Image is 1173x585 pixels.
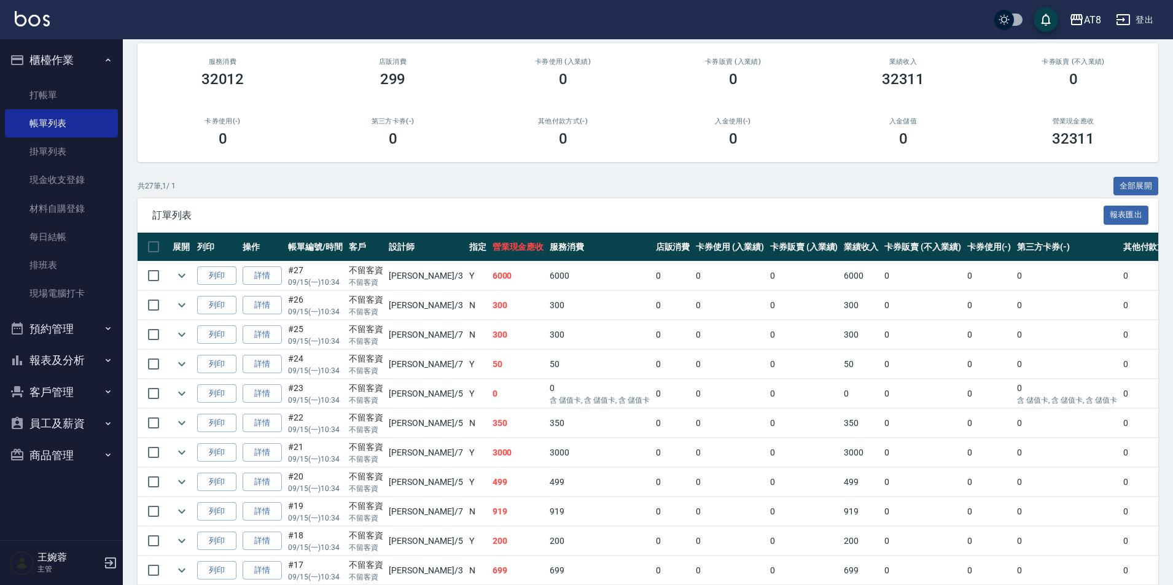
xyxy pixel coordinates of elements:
h2: 入金使用(-) [663,117,803,125]
th: 第三方卡券(-) [1014,233,1120,262]
p: 09/15 (一) 10:34 [288,542,343,553]
p: 不留客資 [349,306,383,317]
a: 詳情 [243,443,282,462]
p: 含 儲值卡, 含 儲值卡, 含 儲值卡 [1017,395,1116,406]
td: 0 [841,379,881,408]
button: expand row [173,532,191,550]
td: 0 [767,497,841,526]
th: 帳單編號/時間 [285,233,346,262]
td: 0 [881,438,964,467]
td: 0 [767,291,841,320]
div: 不留客資 [349,470,383,483]
td: 0 [881,350,964,379]
p: 不留客資 [349,277,383,288]
td: 0 [1014,350,1120,379]
th: 指定 [466,233,489,262]
p: 不留客資 [349,513,383,524]
td: 0 [767,320,841,349]
p: 共 27 筆, 1 / 1 [138,180,176,192]
div: 不留客資 [349,441,383,454]
td: 0 [964,468,1015,497]
h2: 第三方卡券(-) [322,117,463,125]
td: 0 [964,350,1015,379]
td: 0 [693,556,767,585]
p: 不留客資 [349,571,383,583]
td: 0 [1014,320,1120,349]
td: #26 [285,291,346,320]
td: [PERSON_NAME] /7 [386,438,466,467]
p: 09/15 (一) 10:34 [288,424,343,435]
td: 0 [489,379,547,408]
td: 699 [547,556,652,585]
td: 0 [693,350,767,379]
td: 0 [767,556,841,585]
td: 0 [881,527,964,556]
td: #19 [285,497,346,526]
button: 列印 [197,443,236,462]
td: 0 [653,556,693,585]
button: AT8 [1064,7,1106,33]
button: 列印 [197,384,236,403]
a: 詳情 [243,384,282,403]
p: 不留客資 [349,542,383,553]
td: 0 [881,497,964,526]
td: #18 [285,527,346,556]
a: 詳情 [243,296,282,315]
td: 0 [1014,262,1120,290]
a: 現場電腦打卡 [5,279,118,308]
td: 0 [1014,497,1120,526]
td: 0 [881,379,964,408]
td: 0 [653,438,693,467]
button: expand row [173,266,191,285]
th: 卡券使用(-) [964,233,1015,262]
button: expand row [173,561,191,579]
button: 客戶管理 [5,376,118,408]
td: #17 [285,556,346,585]
p: 09/15 (一) 10:34 [288,454,343,465]
td: 0 [653,468,693,497]
th: 店販消費 [653,233,693,262]
h5: 王婉蓉 [37,551,100,564]
td: [PERSON_NAME] /3 [386,262,466,290]
td: 0 [1014,409,1120,438]
a: 每日結帳 [5,223,118,251]
a: 詳情 [243,325,282,344]
td: 0 [767,468,841,497]
h3: 32012 [201,71,244,88]
td: 0 [767,350,841,379]
td: 50 [489,350,547,379]
td: 300 [841,291,881,320]
td: #24 [285,350,346,379]
button: 員工及薪資 [5,408,118,440]
td: 0 [693,438,767,467]
p: 含 儲值卡, 含 儲值卡, 含 儲值卡 [550,395,649,406]
p: 不留客資 [349,483,383,494]
td: 50 [841,350,881,379]
h3: 0 [559,130,567,147]
td: Y [466,262,489,290]
td: 300 [841,320,881,349]
td: 499 [547,468,652,497]
td: 919 [489,497,547,526]
td: 200 [489,527,547,556]
button: 列印 [197,502,236,521]
td: [PERSON_NAME] /3 [386,291,466,320]
td: 350 [841,409,881,438]
h3: 0 [219,130,227,147]
a: 排班表 [5,251,118,279]
h3: 服務消費 [152,58,293,66]
td: 50 [547,350,652,379]
th: 列印 [194,233,240,262]
td: 0 [693,379,767,408]
p: 主管 [37,564,100,575]
a: 帳單列表 [5,109,118,138]
td: [PERSON_NAME] /7 [386,497,466,526]
td: 0 [1014,291,1120,320]
button: expand row [173,355,191,373]
img: Person [10,551,34,575]
td: #20 [285,468,346,497]
h2: 入金儲值 [833,117,973,125]
button: 列印 [197,532,236,551]
td: 0 [767,527,841,556]
td: 0 [964,320,1015,349]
